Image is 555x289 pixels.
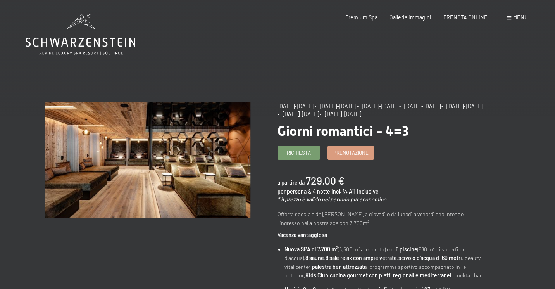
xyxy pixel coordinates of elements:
a: Richiesta [278,146,320,159]
span: a partire da [277,179,305,186]
strong: Vacanza vantaggiosa [277,232,327,238]
span: • [DATE]-[DATE] [277,111,319,117]
span: • [DATE]-[DATE] [399,103,441,109]
span: incl. ¾ All-Inclusive [331,188,379,195]
span: 4 notte [313,188,330,195]
span: Prenotazione [333,149,369,156]
strong: cucina gourmet con piatti regionali e mediterranei [330,272,452,279]
li: (5.500 m² al coperto) con (680 m² di superficie d'acqua), , , , beauty vital center, , programma ... [284,245,483,280]
a: Galleria immagini [390,14,431,21]
img: Giorni romantici - 4=3 [45,102,250,218]
strong: 8 saune [305,254,324,261]
a: PRENOTA ONLINE [443,14,488,21]
span: • [DATE]-[DATE] [320,111,361,117]
span: Menu [513,14,528,21]
strong: Kids Club [305,272,328,279]
a: Prenotazione [328,146,373,159]
span: • [DATE]-[DATE] [315,103,356,109]
span: • [DATE]-[DATE] [357,103,398,109]
strong: 8 sale relax con ampie vetrate [326,254,397,261]
strong: palestra ben attrezzata [312,263,367,270]
em: * il prezzo è valido nel periodo più economico [277,196,386,202]
a: Premium Spa [345,14,377,21]
span: [DATE]-[DATE] [277,103,314,109]
strong: 6 piscine [396,246,417,253]
span: per persona & [277,188,312,195]
b: 729,00 € [306,174,345,187]
p: Offerta speciale da [PERSON_NAME] a giovedì o da lunedì a venerdì che intende l'ingresso nella no... [277,210,483,227]
span: • [DATE]-[DATE] [441,103,483,109]
span: Giorni romantici - 4=3 [277,123,409,139]
span: Richiesta [287,149,311,156]
strong: Nuova SPA di 7.700 m² [284,246,338,253]
strong: scivolo d'acqua di 60 metri [398,254,462,261]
